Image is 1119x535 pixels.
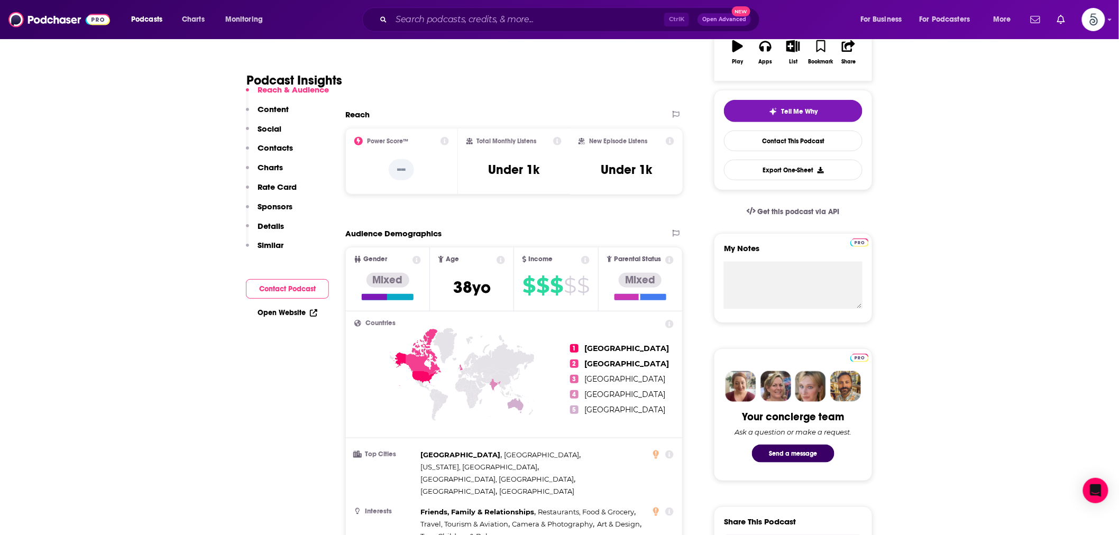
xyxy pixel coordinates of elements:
h3: Top Cities [354,451,416,458]
div: Play [732,59,744,65]
a: Charts [175,11,211,28]
span: Monitoring [225,12,263,27]
p: Social [258,124,281,134]
span: , [598,518,642,530]
p: Details [258,221,284,231]
span: More [993,12,1011,27]
span: Gender [363,256,387,263]
span: [GEOGRAPHIC_DATA] [420,487,496,495]
button: open menu [218,11,277,28]
span: , [420,485,497,497]
p: Sponsors [258,201,292,211]
img: Jules Profile [795,371,826,402]
span: Art & Design [598,520,640,528]
span: , [420,473,575,485]
button: Apps [751,33,779,71]
img: tell me why sparkle [769,107,777,116]
span: [GEOGRAPHIC_DATA] [505,450,580,459]
img: Podchaser - Follow, Share and Rate Podcasts [8,10,110,30]
a: Open Website [258,308,317,317]
button: Play [724,33,751,71]
span: [GEOGRAPHIC_DATA] [585,344,669,353]
a: Show notifications dropdown [1026,11,1044,29]
a: Pro website [850,352,869,362]
span: , [505,449,581,461]
div: Your concierge team [742,410,845,423]
h2: New Episode Listens [589,137,647,145]
label: My Notes [724,243,863,262]
a: Pro website [850,237,869,247]
span: Podcasts [131,12,162,27]
button: Social [246,124,281,143]
span: , [420,461,539,473]
button: Reach & Audience [246,85,329,104]
span: [GEOGRAPHIC_DATA] [500,487,575,495]
span: Friends, Family & Relationships [420,508,534,516]
span: , [420,518,510,530]
p: Content [258,104,289,114]
input: Search podcasts, credits, & more... [391,11,664,28]
span: Age [446,256,459,263]
button: Contact Podcast [246,279,329,299]
button: Export One-Sheet [724,160,863,180]
button: Bookmark [807,33,834,71]
button: open menu [986,11,1024,28]
div: Open Intercom Messenger [1083,478,1108,503]
div: Mixed [366,273,409,288]
span: Income [529,256,553,263]
span: Get this podcast via API [758,207,840,216]
button: Content [246,104,289,124]
span: $ [536,277,549,294]
div: Share [841,59,856,65]
img: User Profile [1082,8,1105,31]
span: 4 [570,390,579,399]
span: , [512,518,595,530]
p: Rate Card [258,182,297,192]
span: 3 [570,375,579,383]
h1: Podcast Insights [246,72,342,88]
button: Sponsors [246,201,292,221]
div: Bookmark [809,59,833,65]
span: [GEOGRAPHIC_DATA] [585,374,666,384]
span: $ [577,277,589,294]
button: Details [246,221,284,241]
span: New [732,6,751,16]
p: Similar [258,240,283,250]
p: -- [389,159,414,180]
span: [GEOGRAPHIC_DATA] [585,405,666,414]
span: Travel, Tourism & Aviation [420,520,508,528]
span: [GEOGRAPHIC_DATA] [585,390,666,399]
h2: Power Score™ [367,137,408,145]
a: Contact This Podcast [724,131,863,151]
button: Send a message [752,445,834,463]
span: $ [550,277,563,294]
div: Search podcasts, credits, & more... [372,7,770,32]
span: 1 [570,344,579,353]
button: open menu [853,11,915,28]
h2: Audience Demographics [345,228,442,238]
img: Podchaser Pro [850,238,869,247]
span: Tell Me Why [782,107,818,116]
span: , [538,506,636,518]
span: Open Advanced [702,17,746,22]
span: [US_STATE], [GEOGRAPHIC_DATA] [420,463,537,471]
span: For Podcasters [920,12,970,27]
button: List [779,33,807,71]
span: 2 [570,359,579,368]
span: , [420,506,536,518]
p: Charts [258,162,283,172]
div: Ask a question or make a request. [735,428,852,436]
span: Camera & Photography [512,520,593,528]
img: Barbara Profile [760,371,791,402]
span: Ctrl K [664,13,689,26]
span: [GEOGRAPHIC_DATA] [585,359,669,368]
span: , [420,449,502,461]
span: Logged in as Spiral5-G2 [1082,8,1105,31]
button: open menu [124,11,176,28]
h3: Under 1k [488,162,539,178]
span: 38 yo [453,277,491,298]
h3: Share This Podcast [724,516,796,527]
span: For Business [860,12,902,27]
span: 5 [570,405,579,414]
h3: Under 1k [601,162,652,178]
